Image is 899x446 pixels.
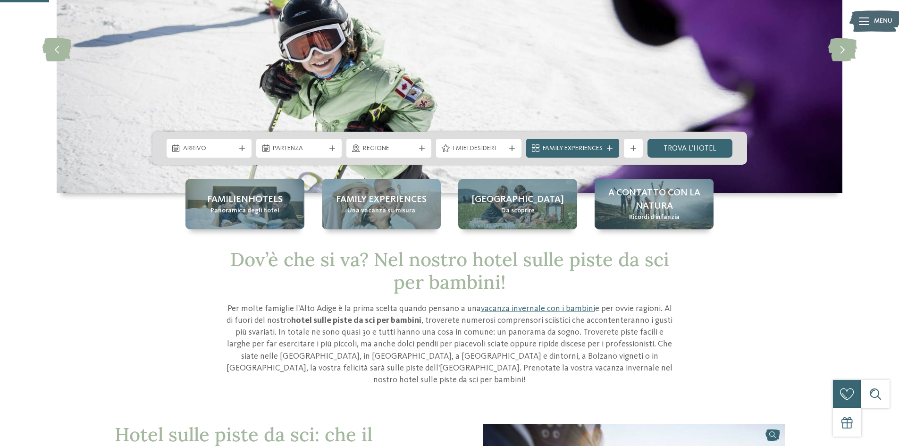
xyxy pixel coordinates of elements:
[629,213,680,222] span: Ricordi d’infanzia
[363,144,415,153] span: Regione
[458,179,577,229] a: Hotel sulle piste da sci per bambini: divertimento senza confini [GEOGRAPHIC_DATA] Da scoprire
[647,139,733,158] a: trova l’hotel
[453,144,505,153] span: I miei desideri
[604,186,704,213] span: A contatto con la natura
[185,179,304,229] a: Hotel sulle piste da sci per bambini: divertimento senza confini Familienhotels Panoramica degli ...
[501,206,535,216] span: Da scoprire
[543,144,603,153] span: Family Experiences
[336,193,427,206] span: Family experiences
[291,316,421,325] strong: hotel sulle piste da sci per bambini
[322,179,441,229] a: Hotel sulle piste da sci per bambini: divertimento senza confini Family experiences Una vacanza s...
[273,144,325,153] span: Partenza
[595,179,714,229] a: Hotel sulle piste da sci per bambini: divertimento senza confini A contatto con la natura Ricordi...
[210,206,279,216] span: Panoramica degli hotel
[230,247,669,294] span: Dov’è che si va? Nel nostro hotel sulle piste da sci per bambini!
[481,304,595,313] a: vacanza invernale con i bambini
[183,144,235,153] span: Arrivo
[472,193,564,206] span: [GEOGRAPHIC_DATA]
[347,206,415,216] span: Una vacanza su misura
[207,193,283,206] span: Familienhotels
[226,303,674,386] p: Per molte famiglie l'Alto Adige è la prima scelta quando pensano a una e per ovvie ragioni. Al di...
